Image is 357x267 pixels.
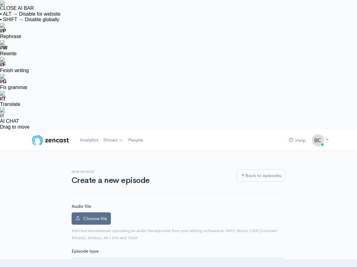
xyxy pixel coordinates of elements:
[72,176,229,185] h1: Create a new episode
[101,133,126,147] a: Shows
[312,134,324,146] img: ...
[77,133,101,147] a: Analytics
[72,228,277,240] small: ZenCast recommends uploading an audio file exported from your editing software as: MP3, Mono, CBR...
[83,215,107,221] span: Choose file
[72,203,91,210] label: Audio file
[31,134,70,146] img: ZenCast Logo
[286,134,308,147] a: Help
[126,133,145,147] a: People
[72,170,229,173] h6: New episode
[72,248,99,255] label: Episode type
[237,169,285,182] a: Back to episodes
